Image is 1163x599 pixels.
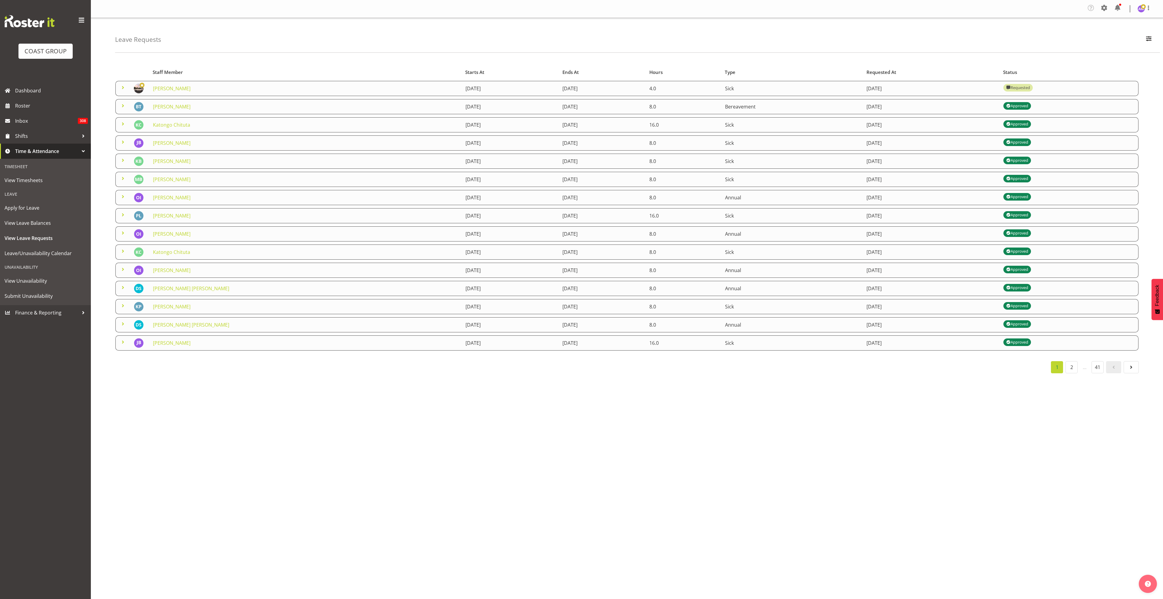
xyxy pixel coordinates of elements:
[646,81,721,96] td: 4.0
[134,265,144,275] img: oliver-ivisoni1095.jpg
[1006,302,1028,309] div: Approved
[1006,120,1028,128] div: Approved
[863,226,1000,241] td: [DATE]
[2,246,89,261] a: Leave/Unavailability Calendar
[153,321,229,328] a: [PERSON_NAME] [PERSON_NAME]
[721,281,863,296] td: Annual
[134,120,144,130] img: katongo-chituta1136.jpg
[646,154,721,169] td: 8.0
[1003,69,1135,76] div: Status
[465,69,555,76] div: Starts At
[721,226,863,241] td: Annual
[153,249,190,255] a: Katongo Chituta
[646,245,721,260] td: 8.0
[1006,193,1028,200] div: Approved
[2,160,89,173] div: Timesheet
[134,156,144,166] img: kieran-bauer1154.jpg
[1006,338,1028,346] div: Approved
[721,335,863,351] td: Sick
[1006,211,1028,218] div: Approved
[559,299,646,314] td: [DATE]
[863,208,1000,223] td: [DATE]
[134,211,144,221] img: peter-lee1171.jpg
[863,263,1000,278] td: [DATE]
[559,317,646,332] td: [DATE]
[1006,175,1028,182] div: Approved
[462,281,559,296] td: [DATE]
[153,267,191,274] a: [PERSON_NAME]
[1006,284,1028,291] div: Approved
[1145,581,1151,587] img: help-xxl-2.png
[646,281,721,296] td: 8.0
[1142,33,1155,46] button: Filter Employees
[1138,5,1145,12] img: andrew-mcfadzean1175.jpg
[5,249,86,258] span: Leave/Unavailability Calendar
[559,335,646,351] td: [DATE]
[559,281,646,296] td: [DATE]
[559,190,646,205] td: [DATE]
[25,47,67,56] div: COAST GROUP
[1006,84,1030,91] div: Requested
[5,176,86,185] span: View Timesheets
[646,172,721,187] td: 8.0
[721,172,863,187] td: Sick
[153,194,191,201] a: [PERSON_NAME]
[721,263,863,278] td: Annual
[559,154,646,169] td: [DATE]
[863,81,1000,96] td: [DATE]
[153,303,191,310] a: [PERSON_NAME]
[462,245,559,260] td: [DATE]
[2,261,89,273] div: Unavailability
[863,154,1000,169] td: [DATE]
[863,245,1000,260] td: [DATE]
[1151,279,1163,320] button: Feedback - Show survey
[2,173,89,188] a: View Timesheets
[562,69,642,76] div: Ends At
[721,81,863,96] td: Sick
[559,117,646,132] td: [DATE]
[559,135,646,151] td: [DATE]
[462,172,559,187] td: [DATE]
[721,190,863,205] td: Annual
[649,69,718,76] div: Hours
[15,308,79,317] span: Finance & Reporting
[134,284,144,293] img: darren-shiu-lun-lau9901.jpg
[5,276,86,285] span: View Unavailability
[462,226,559,241] td: [DATE]
[134,84,144,93] img: oliver-denforddc9b330c7edf492af7a6959a6be0e48b.png
[2,215,89,231] a: View Leave Balances
[1006,266,1028,273] div: Approved
[462,154,559,169] td: [DATE]
[134,102,144,111] img: benjamin-thomas-geden4470.jpg
[1006,102,1028,109] div: Approved
[15,86,88,95] span: Dashboard
[2,188,89,200] div: Leave
[725,69,860,76] div: Type
[153,85,191,92] a: [PERSON_NAME]
[863,190,1000,205] td: [DATE]
[646,317,721,332] td: 8.0
[134,193,144,202] img: oliver-ivisoni1095.jpg
[153,103,191,110] a: [PERSON_NAME]
[646,263,721,278] td: 8.0
[462,263,559,278] td: [DATE]
[462,335,559,351] td: [DATE]
[721,135,863,151] td: Sick
[115,36,161,43] h4: Leave Requests
[153,158,191,165] a: [PERSON_NAME]
[721,154,863,169] td: Sick
[5,291,86,301] span: Submit Unavailability
[1092,361,1104,373] a: 41
[1006,320,1028,328] div: Approved
[462,317,559,332] td: [DATE]
[15,101,88,110] span: Roster
[721,245,863,260] td: Sick
[134,247,144,257] img: katongo-chituta1136.jpg
[15,147,79,156] span: Time & Attendance
[721,117,863,132] td: Sick
[462,190,559,205] td: [DATE]
[134,338,144,348] img: jarrod-bullock1157.jpg
[462,135,559,151] td: [DATE]
[462,81,559,96] td: [DATE]
[721,299,863,314] td: Sick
